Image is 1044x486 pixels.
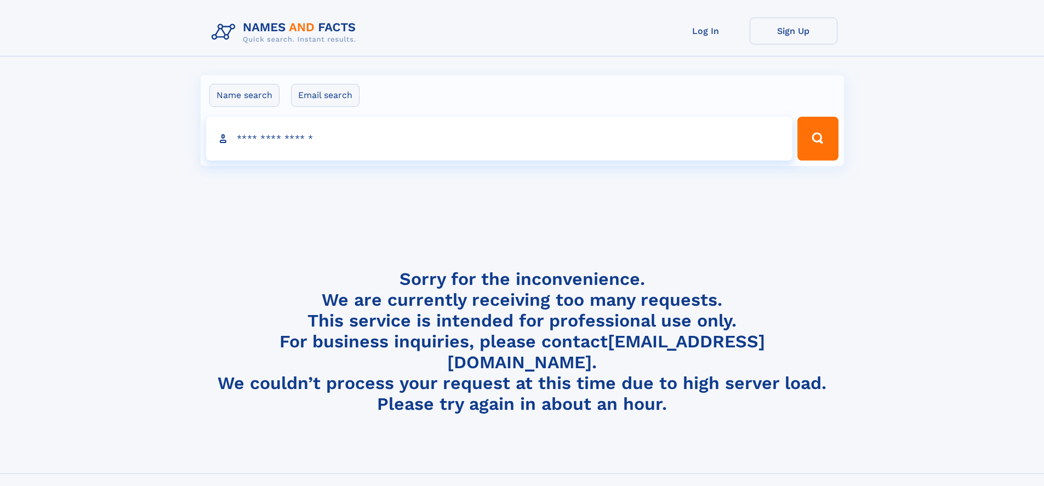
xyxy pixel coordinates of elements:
[207,268,837,415] h4: Sorry for the inconvenience. We are currently receiving too many requests. This service is intend...
[209,84,279,107] label: Name search
[797,117,838,161] button: Search Button
[206,117,793,161] input: search input
[750,18,837,44] a: Sign Up
[291,84,360,107] label: Email search
[447,331,765,373] a: [EMAIL_ADDRESS][DOMAIN_NAME]
[207,18,365,47] img: Logo Names and Facts
[662,18,750,44] a: Log In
